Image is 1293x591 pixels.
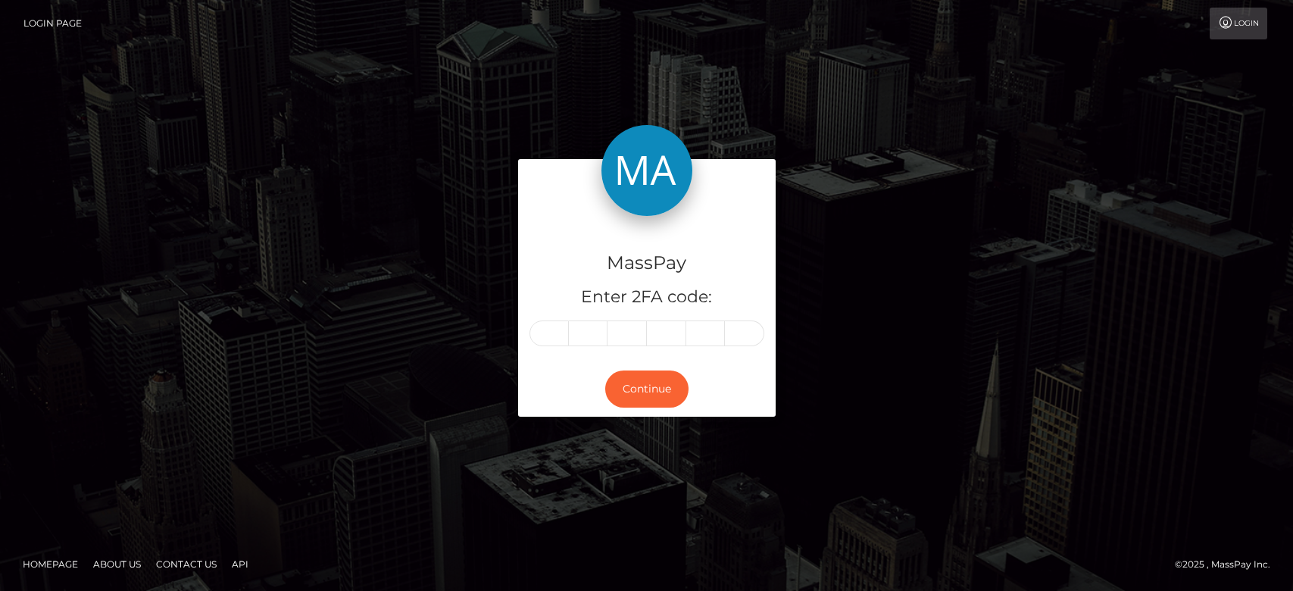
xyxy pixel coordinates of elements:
[17,552,84,576] a: Homepage
[150,552,223,576] a: Contact Us
[1175,556,1282,573] div: © 2025 , MassPay Inc.
[605,371,689,408] button: Continue
[226,552,255,576] a: API
[1210,8,1267,39] a: Login
[87,552,147,576] a: About Us
[23,8,82,39] a: Login Page
[529,250,764,277] h4: MassPay
[601,125,692,216] img: MassPay
[529,286,764,309] h5: Enter 2FA code:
